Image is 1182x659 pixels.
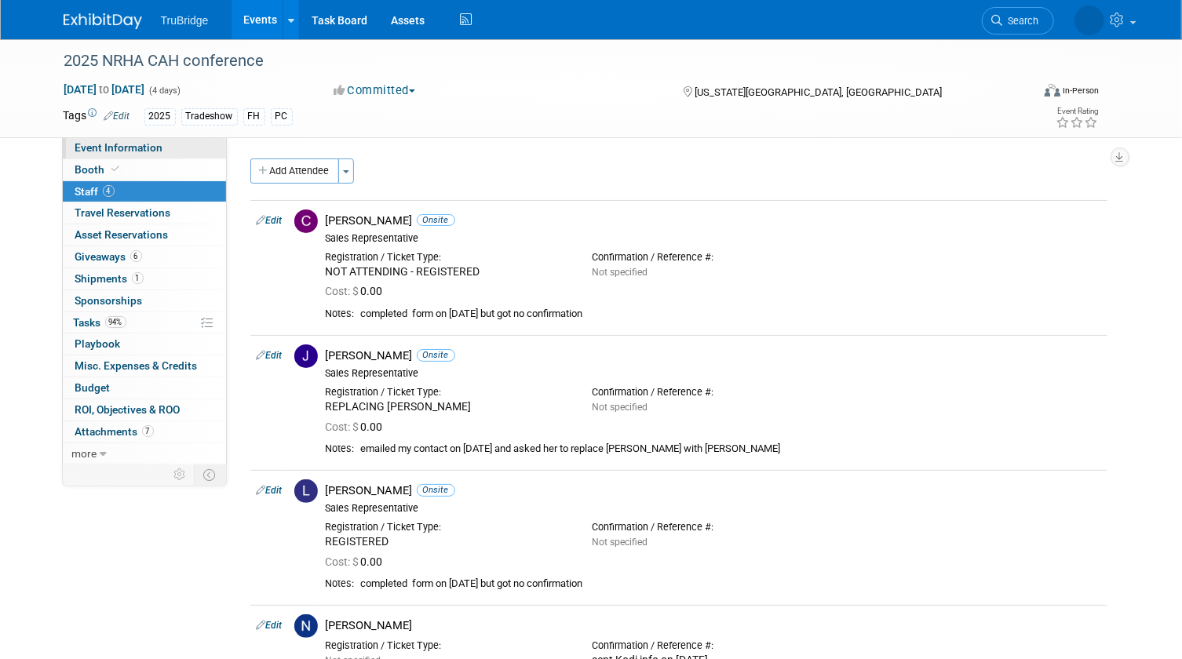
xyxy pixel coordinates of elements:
[105,316,126,328] span: 94%
[75,141,163,154] span: Event Information
[257,215,283,226] a: Edit
[59,47,1012,75] div: 2025 NRHA CAH conference
[132,272,144,284] span: 1
[294,344,318,368] img: J.jpg
[97,83,112,96] span: to
[64,82,146,96] span: [DATE] [DATE]
[271,108,293,125] div: PC
[592,402,648,413] span: Not specified
[75,359,198,372] span: Misc. Expenses & Credits
[326,502,1101,515] div: Sales Representative
[63,355,226,377] a: Misc. Expenses & Credits
[326,400,568,414] div: REPLACING [PERSON_NAME]
[104,111,130,122] a: Edit
[592,251,834,264] div: Confirmation / Reference #:
[63,312,226,333] a: Tasks94%
[294,479,318,503] img: L.jpg
[161,14,209,27] span: TruBridge
[63,443,226,464] a: more
[1063,85,1100,96] div: In-Person
[142,425,154,437] span: 7
[326,535,568,549] div: REGISTERED
[1045,84,1060,96] img: Format-Inperson.png
[326,232,1101,245] div: Sales Representative
[326,348,1101,363] div: [PERSON_NAME]
[326,618,1101,633] div: [PERSON_NAME]
[112,165,120,173] i: Booth reservation complete
[947,82,1100,105] div: Event Format
[294,209,318,233] img: C.jpg
[326,285,361,297] span: Cost: $
[243,108,265,125] div: FH
[326,442,355,455] div: Notes:
[75,337,121,350] span: Playbook
[294,614,318,638] img: N.jpg
[257,620,283,631] a: Edit
[63,399,226,421] a: ROI, Objectives & ROO
[75,403,181,416] span: ROI, Objectives & ROO
[982,7,1054,35] a: Search
[592,521,834,533] div: Confirmation / Reference #:
[75,163,123,176] span: Booth
[326,386,568,399] div: Registration / Ticket Type:
[592,267,648,278] span: Not specified
[361,442,1101,456] div: emailed my contact on [DATE] and asked her to replace [PERSON_NAME] with [PERSON_NAME]
[326,251,568,264] div: Registration / Ticket Type:
[326,213,1101,228] div: [PERSON_NAME]
[695,86,942,98] span: [US_STATE][GEOGRAPHIC_DATA], [GEOGRAPHIC_DATA]
[592,386,834,399] div: Confirmation / Reference #:
[1003,15,1039,27] span: Search
[326,421,389,433] span: 0.00
[257,350,283,361] a: Edit
[148,86,181,96] span: (4 days)
[361,577,1101,591] div: completed form on [DATE] but got no confirmation
[75,185,115,198] span: Staff
[194,464,226,485] td: Toggle Event Tabs
[326,555,361,568] span: Cost: $
[103,185,115,197] span: 4
[167,464,195,485] td: Personalize Event Tab Strip
[64,13,142,29] img: ExhibitDay
[63,159,226,180] a: Booth
[75,206,171,219] span: Travel Reservations
[144,108,176,125] div: 2025
[63,246,226,268] a: Giveaways6
[326,285,389,297] span: 0.00
[64,107,130,126] td: Tags
[75,250,142,263] span: Giveaways
[326,483,1101,498] div: [PERSON_NAME]
[63,202,226,224] a: Travel Reservations
[75,272,144,285] span: Shipments
[326,367,1101,380] div: Sales Representative
[417,349,455,361] span: Onsite
[1074,5,1104,35] img: Marg Louwagie
[75,294,143,307] span: Sponsorships
[326,577,355,590] div: Notes:
[1056,107,1099,115] div: Event Rating
[63,181,226,202] a: Staff4
[328,82,421,99] button: Committed
[63,224,226,246] a: Asset Reservations
[74,316,126,329] span: Tasks
[63,268,226,289] a: Shipments1
[592,537,648,548] span: Not specified
[75,381,111,394] span: Budget
[130,250,142,262] span: 6
[326,421,361,433] span: Cost: $
[75,425,154,438] span: Attachments
[592,639,834,652] div: Confirmation / Reference #:
[63,333,226,355] a: Playbook
[361,308,1101,321] div: completed form on [DATE] but got no confirmation
[63,290,226,311] a: Sponsorships
[326,265,568,279] div: NOT ATTENDING - REGISTERED
[326,639,568,652] div: Registration / Ticket Type:
[257,485,283,496] a: Edit
[326,555,389,568] span: 0.00
[417,484,455,496] span: Onsite
[417,214,455,226] span: Onsite
[72,447,97,460] span: more
[63,137,226,158] a: Event Information
[63,377,226,399] a: Budget
[181,108,238,125] div: Tradeshow
[63,421,226,442] a: Attachments7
